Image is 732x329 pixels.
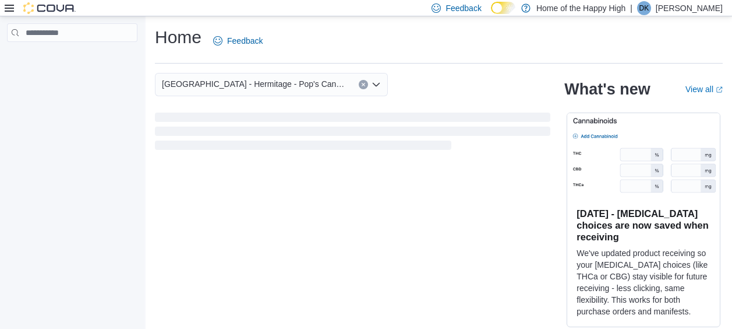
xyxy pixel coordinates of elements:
[155,115,550,152] span: Loading
[716,86,723,93] svg: External link
[208,29,267,52] a: Feedback
[491,14,491,15] span: Dark Mode
[630,1,632,15] p: |
[162,77,347,91] span: [GEOGRAPHIC_DATA] - Hermitage - Pop's Cannabis
[372,80,381,89] button: Open list of options
[155,26,201,49] h1: Home
[536,1,625,15] p: Home of the Happy High
[639,1,649,15] span: DK
[227,35,263,47] span: Feedback
[637,1,651,15] div: Denim Keddy
[656,1,723,15] p: [PERSON_NAME]
[7,44,137,72] nav: Complex example
[577,247,710,317] p: We've updated product receiving so your [MEDICAL_DATA] choices (like THCa or CBG) stay visible fo...
[445,2,481,14] span: Feedback
[359,80,368,89] button: Clear input
[564,80,650,99] h2: What's new
[23,2,76,14] img: Cova
[577,208,710,243] h3: [DATE] - [MEDICAL_DATA] choices are now saved when receiving
[685,85,723,94] a: View allExternal link
[491,2,515,14] input: Dark Mode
